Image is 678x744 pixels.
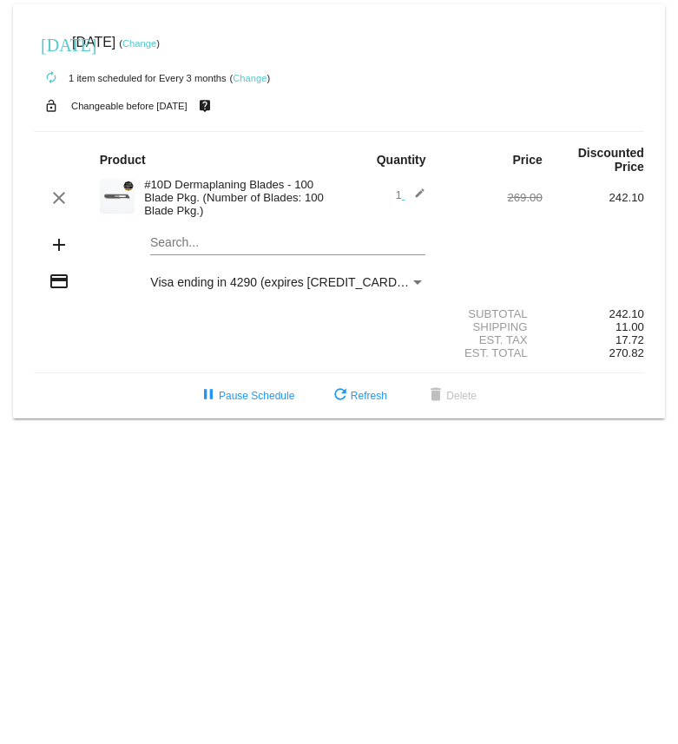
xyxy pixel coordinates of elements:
[441,320,543,333] div: Shipping
[100,179,135,214] img: Cart-Images-32.png
[441,307,543,320] div: Subtotal
[41,95,62,117] mat-icon: lock_open
[405,188,425,208] mat-icon: edit
[543,307,644,320] div: 242.10
[34,73,227,83] small: 1 item scheduled for Every 3 months
[441,346,543,359] div: Est. Total
[609,346,644,359] span: 270.82
[425,390,477,402] span: Delete
[615,320,644,333] span: 11.00
[49,234,69,255] mat-icon: add
[578,146,644,174] strong: Discounted Price
[41,68,62,89] mat-icon: autorenew
[330,385,351,406] mat-icon: refresh
[71,101,188,111] small: Changeable before [DATE]
[184,380,308,412] button: Pause Schedule
[425,385,446,406] mat-icon: delete
[49,271,69,292] mat-icon: credit_card
[411,380,490,412] button: Delete
[41,33,62,54] mat-icon: [DATE]
[150,275,441,289] span: Visa ending in 4290 (expires [CREDIT_CARD_DATA])
[316,380,401,412] button: Refresh
[122,38,156,49] a: Change
[441,333,543,346] div: Est. Tax
[100,153,146,167] strong: Product
[150,236,425,250] input: Search...
[49,188,69,208] mat-icon: clear
[119,38,160,49] small: ( )
[513,153,543,167] strong: Price
[194,95,215,117] mat-icon: live_help
[330,390,387,402] span: Refresh
[198,390,294,402] span: Pause Schedule
[135,178,339,217] div: #10D Dermaplaning Blades - 100 Blade Pkg. (Number of Blades: 100 Blade Pkg.)
[395,188,425,201] span: 1
[230,73,271,83] small: ( )
[441,191,543,204] div: 269.00
[615,333,644,346] span: 17.72
[233,73,267,83] a: Change
[377,153,426,167] strong: Quantity
[543,191,644,204] div: 242.10
[198,385,219,406] mat-icon: pause
[150,275,425,289] mat-select: Payment Method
